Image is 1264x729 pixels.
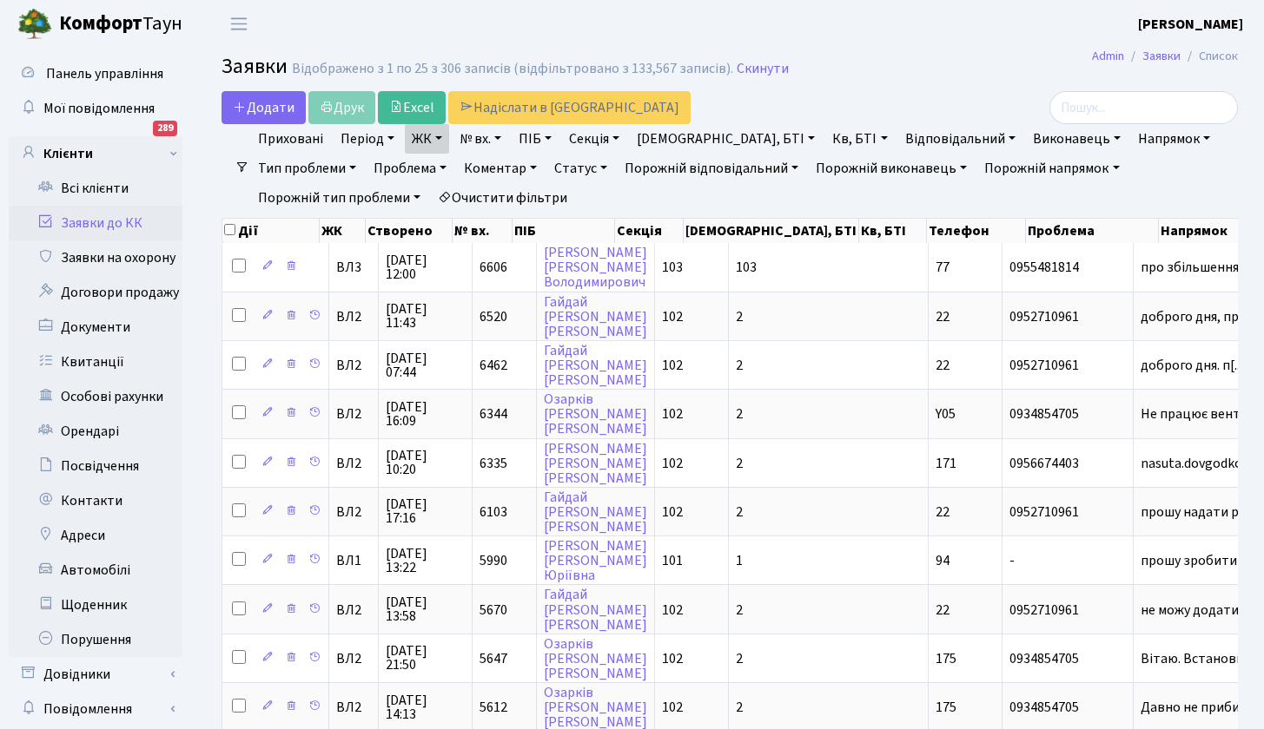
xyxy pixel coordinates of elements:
span: 102 [662,649,683,668]
a: Відповідальний [898,124,1022,154]
li: Список [1181,47,1238,66]
b: [PERSON_NAME] [1138,15,1243,34]
span: Вітаю. Встанови[...] [1141,649,1261,668]
span: 0934854705 [1009,700,1126,714]
span: 0955481814 [1009,260,1126,274]
span: 171 [936,454,956,473]
a: Статус [547,154,614,183]
th: Створено [366,219,453,243]
a: Гайдай[PERSON_NAME][PERSON_NAME] [544,586,647,634]
span: не можу додати[...] [1141,601,1256,620]
span: 6606 [480,258,507,277]
a: Секція [562,124,626,154]
a: Заявки до КК [9,206,182,240]
span: ВЛ3 [336,260,371,274]
span: 0952710961 [1009,310,1126,324]
span: [DATE] 13:58 [386,595,465,623]
span: прошу надати ре[...] [1141,502,1263,522]
span: 102 [662,601,683,620]
a: Тип проблеми [251,154,363,183]
a: № вх. [453,124,508,154]
a: Автомобілі [9,553,182,588]
b: Комфорт [59,10,142,37]
a: Панель управління [9,56,182,91]
span: 94 [936,551,950,570]
span: [DATE] 17:16 [386,497,465,525]
span: ВЛ2 [336,603,371,617]
span: Таун [59,10,182,39]
a: Адреси [9,518,182,553]
div: Відображено з 1 по 25 з 306 записів (відфільтровано з 133,567 записів). [292,61,733,77]
span: [DATE] 11:43 [386,302,465,330]
a: Admin [1092,47,1124,65]
span: 1 [736,551,743,570]
a: Гайдай[PERSON_NAME][PERSON_NAME] [544,341,647,390]
span: 22 [936,601,950,620]
a: Гайдай[PERSON_NAME][PERSON_NAME] [544,488,647,536]
a: Порожній напрямок [977,154,1126,183]
span: про збільшення[...] [1141,258,1256,277]
span: 2 [736,502,743,522]
span: 102 [662,307,683,326]
a: Контакти [9,483,182,518]
span: 102 [662,404,683,424]
span: 6520 [480,307,507,326]
a: Виконавець [1026,124,1128,154]
span: [DATE] 14:13 [386,693,465,721]
span: 2 [736,649,743,668]
span: ВЛ2 [336,700,371,714]
span: [DATE] 07:44 [386,351,465,379]
a: Excel [378,91,446,124]
th: Телефон [927,219,1026,243]
span: 6103 [480,502,507,522]
a: Приховані [251,124,330,154]
img: logo.png [17,7,52,42]
a: Всі клієнти [9,171,182,206]
th: ПІБ [513,219,614,243]
a: Договори продажу [9,275,182,310]
span: 5990 [480,551,507,570]
a: Заявки [1142,47,1181,65]
span: ВЛ2 [336,652,371,666]
span: [DATE] 16:09 [386,400,465,428]
span: 22 [936,356,950,375]
th: Секція [615,219,684,243]
span: Мої повідомлення [43,99,155,118]
span: 5670 [480,601,507,620]
th: [DEMOGRAPHIC_DATA], БТІ [684,219,859,243]
button: Переключити навігацію [217,10,261,38]
span: 22 [936,502,950,522]
a: Додати [222,91,306,124]
input: Пошук... [1049,91,1238,124]
span: 2 [736,454,743,473]
span: 6462 [480,356,507,375]
nav: breadcrumb [1066,38,1264,75]
a: ЖК [405,124,449,154]
span: 0952710961 [1009,603,1126,617]
span: [DATE] 21:50 [386,644,465,672]
span: 77 [936,258,950,277]
a: [DEMOGRAPHIC_DATA], БТІ [630,124,822,154]
span: - [1009,554,1126,568]
span: ВЛ2 [336,358,371,372]
span: 175 [936,649,956,668]
a: Клієнти [9,136,182,171]
a: Орендарі [9,414,182,449]
a: Порушення [9,622,182,657]
span: Заявки [222,51,288,82]
span: 103 [736,258,757,277]
span: 0956674403 [1009,456,1126,470]
th: Кв, БТІ [859,219,928,243]
span: 102 [662,454,683,473]
a: Особові рахунки [9,379,182,414]
th: ЖК [320,219,366,243]
span: 5612 [480,698,507,717]
a: Заявки на охорону [9,240,182,275]
a: [PERSON_NAME] [1138,14,1243,35]
a: Документи [9,310,182,345]
span: 2 [736,356,743,375]
span: 0934854705 [1009,652,1126,666]
span: 6335 [480,454,507,473]
span: 103 [662,258,683,277]
a: Озарків[PERSON_NAME][PERSON_NAME] [544,634,647,683]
